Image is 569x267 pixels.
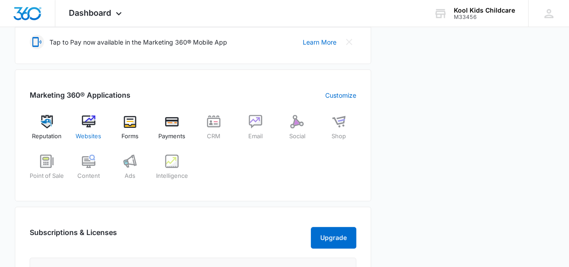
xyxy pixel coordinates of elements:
a: Learn More [303,37,336,47]
span: Intelligence [156,172,188,181]
span: CRM [207,132,220,141]
span: Email [248,132,263,141]
a: Point of Sale [30,154,64,187]
p: Tap to Pay now available in the Marketing 360® Mobile App [49,37,227,47]
div: account name [454,7,515,14]
div: account id [454,14,515,20]
span: Point of Sale [30,172,64,181]
span: Forms [121,132,139,141]
a: Customize [325,91,356,100]
a: Ads [113,154,148,187]
button: Close [342,35,356,49]
button: Upgrade [311,227,356,249]
h2: Marketing 360® Applications [30,90,130,100]
a: Forms [113,115,148,147]
span: Content [77,172,100,181]
a: CRM [197,115,231,147]
a: Intelligence [155,154,189,187]
span: Websites [76,132,101,141]
a: Reputation [30,115,64,147]
span: Social [289,132,305,141]
span: Ads [125,172,135,181]
a: Content [71,154,106,187]
h2: Subscriptions & Licenses [30,227,117,245]
span: Payments [158,132,185,141]
a: Payments [155,115,189,147]
a: Social [280,115,314,147]
span: Dashboard [69,8,111,18]
a: Email [238,115,273,147]
a: Shop [322,115,356,147]
span: Reputation [32,132,62,141]
a: Websites [71,115,106,147]
span: Shop [332,132,346,141]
